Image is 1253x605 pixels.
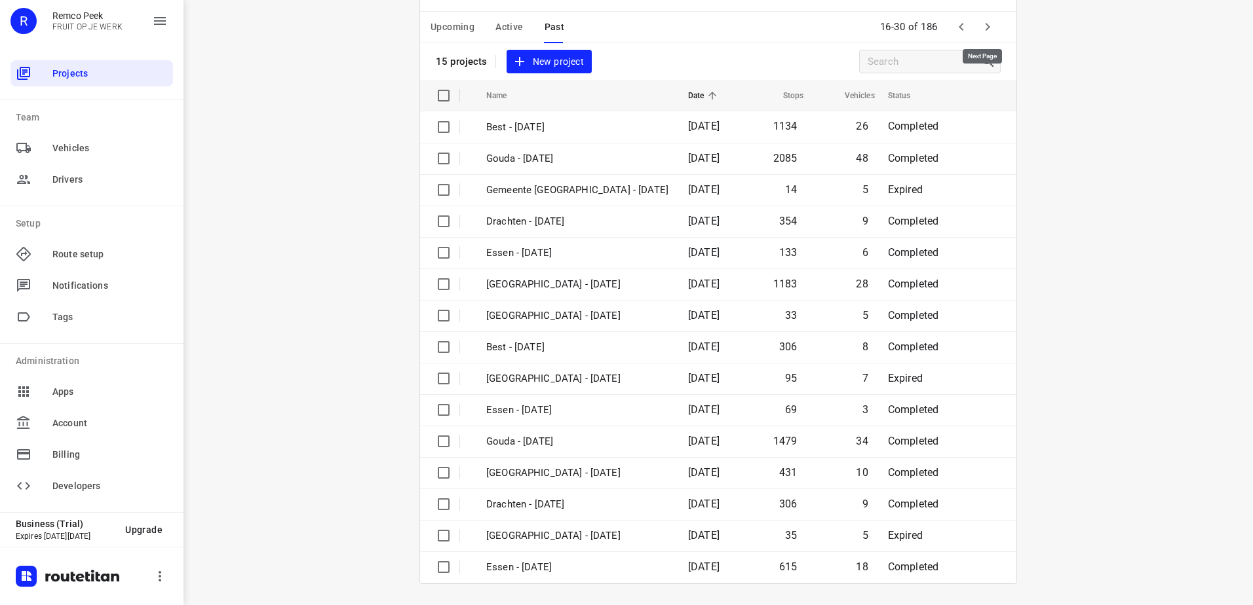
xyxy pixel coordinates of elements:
[688,560,720,573] span: [DATE]
[486,371,668,386] p: Gemeente Rotterdam - Tuesday
[52,10,123,21] p: Remco Peek
[980,54,1000,69] div: Search
[888,88,928,103] span: Status
[514,54,584,70] span: New project
[486,246,668,261] p: Essen - Wednesday
[10,272,173,299] div: Notifications
[52,279,168,293] span: Notifications
[10,410,173,436] div: Account
[856,435,868,447] span: 34
[888,152,939,164] span: Completed
[785,529,797,541] span: 35
[486,151,668,166] p: Gouda - Wednesday
[10,441,173,467] div: Billing
[125,524,163,535] span: Upgrade
[688,529,720,541] span: [DATE]
[862,498,868,510] span: 9
[52,22,123,31] p: FRUIT OP JE WERK
[785,372,797,384] span: 95
[888,278,939,290] span: Completed
[888,403,939,416] span: Completed
[431,19,474,35] span: Upcoming
[888,183,923,196] span: Expired
[10,304,173,330] div: Tags
[766,88,804,103] span: Stops
[779,246,798,259] span: 133
[856,466,868,479] span: 10
[486,528,668,543] p: Gemeente Rotterdam - Monday
[856,152,868,164] span: 48
[888,529,923,541] span: Expired
[486,434,668,449] p: Gouda - Tuesday
[16,532,115,541] p: Expires [DATE][DATE]
[688,120,720,132] span: [DATE]
[888,120,939,132] span: Completed
[10,8,37,34] div: R
[10,378,173,405] div: Apps
[868,52,980,72] input: Search projects
[486,308,668,323] p: Antwerpen - Tuesday
[688,246,720,259] span: [DATE]
[436,56,488,67] p: 15 projects
[16,111,173,124] p: Team
[773,152,798,164] span: 2085
[16,354,173,368] p: Administration
[862,309,868,321] span: 5
[10,473,173,499] div: Developers
[862,215,868,227] span: 9
[486,497,668,512] p: Drachten - Tuesday
[688,215,720,227] span: [DATE]
[486,183,668,198] p: Gemeente Rotterdam - Wednesday
[948,14,974,40] span: Previous Page
[688,183,720,196] span: [DATE]
[52,479,168,493] span: Developers
[862,529,868,541] span: 5
[888,340,939,353] span: Completed
[862,372,868,384] span: 7
[52,173,168,187] span: Drivers
[862,340,868,353] span: 8
[52,247,168,261] span: Route setup
[486,560,668,575] p: Essen - Monday
[856,278,868,290] span: 28
[16,519,115,529] p: Business (Trial)
[10,241,173,267] div: Route setup
[888,246,939,259] span: Completed
[115,518,173,541] button: Upgrade
[888,560,939,573] span: Completed
[773,435,798,447] span: 1479
[888,215,939,227] span: Completed
[888,372,923,384] span: Expired
[52,141,168,155] span: Vehicles
[486,214,668,229] p: Drachten - Wednesday
[779,560,798,573] span: 615
[52,416,168,430] span: Account
[888,466,939,479] span: Completed
[785,403,797,416] span: 69
[779,498,798,510] span: 306
[888,498,939,510] span: Completed
[688,88,722,103] span: Date
[773,120,798,132] span: 1134
[862,403,868,416] span: 3
[688,278,720,290] span: [DATE]
[486,120,668,135] p: Best - Wednesday
[875,13,943,41] span: 16-30 of 186
[779,215,798,227] span: 354
[688,152,720,164] span: [DATE]
[888,309,939,321] span: Completed
[16,217,173,230] p: Setup
[52,448,168,462] span: Billing
[779,466,798,479] span: 431
[486,277,668,292] p: Zwolle - Wednesday
[52,385,168,399] span: Apps
[856,560,868,573] span: 18
[688,466,720,479] span: [DATE]
[486,403,668,418] p: Essen - Tuesday
[888,435,939,447] span: Completed
[10,135,173,161] div: Vehicles
[688,372,720,384] span: [DATE]
[10,166,173,192] div: Drivers
[785,183,797,196] span: 14
[52,310,168,324] span: Tags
